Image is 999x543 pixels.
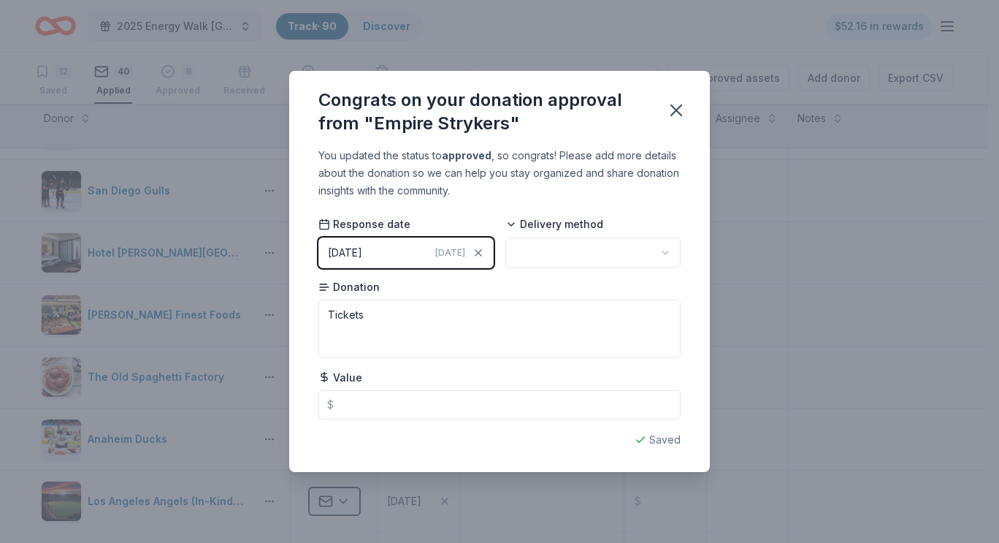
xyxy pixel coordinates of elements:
[318,280,380,295] span: Donation
[318,371,362,385] span: Value
[328,244,362,262] div: [DATE]
[435,247,465,259] span: [DATE]
[318,217,410,232] span: Response date
[318,147,681,200] div: You updated the status to , so congrats! Please add more details about the donation so we can hel...
[505,217,603,232] span: Delivery method
[318,88,648,135] div: Congrats on your donation approval from "Empire Strykers"
[318,300,681,358] textarea: Tickets
[318,238,494,268] button: [DATE][DATE]
[442,149,491,162] b: approved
